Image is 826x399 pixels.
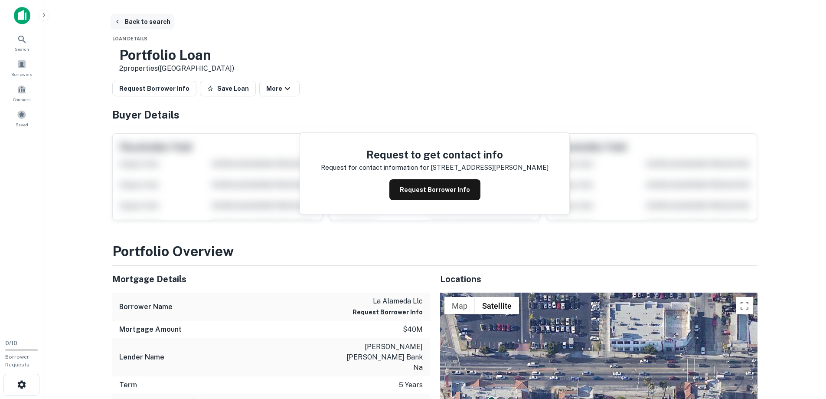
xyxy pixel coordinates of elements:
[399,380,423,390] p: 5 years
[112,241,757,262] h3: Portfolio Overview
[119,63,234,74] p: 2 properties ([GEOGRAPHIC_DATA])
[475,297,519,314] button: Show satellite imagery
[119,47,234,63] h3: Portfolio Loan
[3,81,41,105] a: Contacts
[444,297,475,314] button: Show street map
[15,46,29,53] span: Search
[259,81,300,96] button: More
[5,340,17,346] span: 0 / 10
[112,273,430,286] h5: Mortgage Details
[3,31,41,54] a: Search
[783,330,826,371] iframe: Chat Widget
[389,179,480,200] button: Request Borrower Info
[321,162,429,173] p: Request for contact information for
[200,81,256,96] button: Save Loan
[111,14,174,30] button: Back to search
[403,324,423,335] p: $40m
[3,106,41,130] a: Saved
[353,296,423,307] p: la alameda llc
[440,273,757,286] h5: Locations
[119,352,164,363] h6: Lender Name
[119,324,182,335] h6: Mortgage Amount
[13,96,30,103] span: Contacts
[736,297,753,314] button: Toggle fullscreen view
[14,7,30,24] img: capitalize-icon.png
[16,121,28,128] span: Saved
[5,354,29,368] span: Borrower Requests
[11,71,32,78] span: Borrowers
[431,162,548,173] p: [STREET_ADDRESS][PERSON_NAME]
[321,147,548,162] h4: Request to get contact info
[112,107,757,122] h4: Buyer Details
[345,342,423,373] p: [PERSON_NAME] [PERSON_NAME] bank na
[119,380,137,390] h6: Term
[119,302,173,312] h6: Borrower Name
[112,36,147,41] span: Loan Details
[112,81,196,96] button: Request Borrower Info
[353,307,423,317] button: Request Borrower Info
[3,56,41,79] a: Borrowers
